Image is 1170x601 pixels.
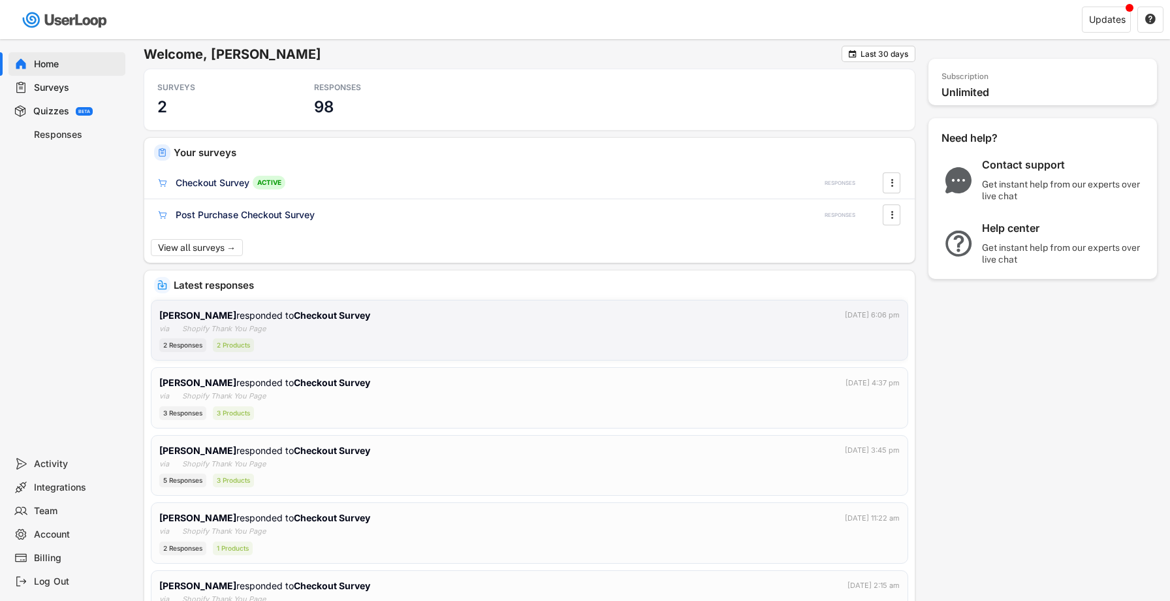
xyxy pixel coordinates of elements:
[34,481,120,494] div: Integrations
[172,460,180,468] img: yH5BAEAAAAALAAAAAABAAEAAAIBRAA7
[159,580,236,591] strong: [PERSON_NAME]
[213,406,254,420] div: 3 Products
[861,50,908,58] div: Last 30 days
[849,49,857,59] text: 
[34,58,120,71] div: Home
[891,176,893,189] text: 
[174,280,905,290] div: Latest responses
[941,86,1150,99] div: Unlimited
[157,82,275,93] div: SURVEYS
[159,474,206,487] div: 5 Responses
[213,542,253,555] div: 1 Products
[159,444,373,457] div: responded to
[294,580,370,591] strong: Checkout Survey
[157,280,167,290] img: IncomingMajor.svg
[20,7,112,33] img: userloop-logo-01.svg
[34,129,120,141] div: Responses
[294,512,370,523] strong: Checkout Survey
[159,512,236,523] strong: [PERSON_NAME]
[845,445,900,456] div: [DATE] 3:45 pm
[174,148,905,157] div: Your surveys
[845,310,900,321] div: [DATE] 6:06 pm
[159,323,169,334] div: via
[885,173,898,193] button: 
[982,158,1145,172] div: Contact support
[314,82,432,93] div: RESPONSES
[182,323,266,334] div: Shopify Thank You Page
[176,208,315,221] div: Post Purchase Checkout Survey
[172,325,180,333] img: yH5BAEAAAAALAAAAAABAAEAAAIBRAA7
[159,310,236,321] strong: [PERSON_NAME]
[294,310,370,321] strong: Checkout Survey
[34,505,120,517] div: Team
[78,109,90,114] div: BETA
[891,208,893,221] text: 
[825,180,855,187] div: RESPONSES
[941,231,975,257] img: QuestionMarkInverseMajor.svg
[34,552,120,564] div: Billing
[253,176,285,189] div: ACTIVE
[159,308,373,322] div: responded to
[159,579,373,593] div: responded to
[982,221,1145,235] div: Help center
[33,105,69,118] div: Quizzes
[159,391,169,402] div: via
[176,176,249,189] div: Checkout Survey
[159,377,236,388] strong: [PERSON_NAME]
[182,526,266,537] div: Shopify Thank You Page
[159,511,373,525] div: responded to
[159,406,206,420] div: 3 Responses
[213,474,254,487] div: 3 Products
[314,97,334,117] h3: 98
[982,242,1145,265] div: Get instant help from our experts over live chat
[159,338,206,352] div: 2 Responses
[847,580,900,591] div: [DATE] 2:15 am
[1145,13,1156,25] text: 
[159,459,169,470] div: via
[172,393,180,400] img: yH5BAEAAAAALAAAAAABAAEAAAIBRAA7
[847,49,857,59] button: 
[34,458,120,470] div: Activity
[294,445,370,456] strong: Checkout Survey
[182,459,266,470] div: Shopify Thank You Page
[213,338,254,352] div: 2 Products
[885,205,898,225] button: 
[159,542,206,555] div: 2 Responses
[182,391,266,402] div: Shopify Thank You Page
[159,376,373,389] div: responded to
[1145,14,1156,25] button: 
[144,46,842,63] h6: Welcome, [PERSON_NAME]
[941,131,1033,145] div: Need help?
[846,378,900,389] div: [DATE] 4:37 pm
[941,167,975,193] img: ChatMajor.svg
[34,82,120,94] div: Surveys
[157,97,167,117] h3: 2
[294,377,370,388] strong: Checkout Survey
[159,526,169,537] div: via
[845,513,900,524] div: [DATE] 11:22 am
[34,528,120,541] div: Account
[151,239,243,256] button: View all surveys →
[982,178,1145,202] div: Get instant help from our experts over live chat
[159,445,236,456] strong: [PERSON_NAME]
[825,212,855,219] div: RESPONSES
[172,528,180,536] img: yH5BAEAAAAALAAAAAABAAEAAAIBRAA7
[34,576,120,588] div: Log Out
[941,72,988,82] div: Subscription
[1089,15,1126,24] div: Updates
